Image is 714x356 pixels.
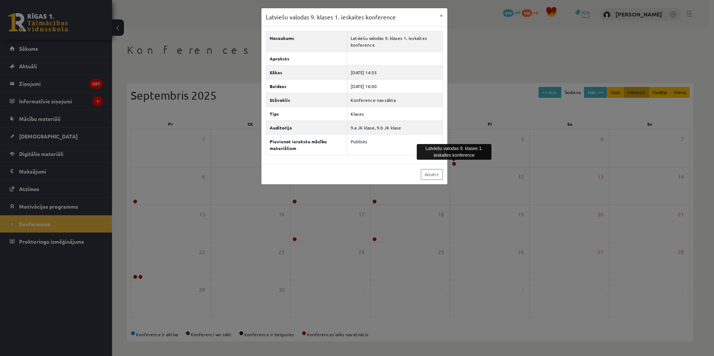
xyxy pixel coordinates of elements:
h3: Latviešu valodas 9. klases 1. ieskaites konference [266,13,396,22]
td: Publisks [347,134,443,155]
th: Pievienot ierakstu mācību materiāliem [266,134,347,155]
th: Nosaukums [266,31,347,51]
td: 9.a JK klase, 9.b JK klase [347,121,443,134]
th: Tips [266,107,347,121]
th: Apraksts [266,51,347,65]
th: Sākas [266,65,347,79]
a: Aizvērt [421,169,443,180]
th: Stāvoklis [266,93,347,107]
td: [DATE] 16:00 [347,79,443,93]
td: Latviešu valodas 9. klases 1. ieskaites konference [347,31,443,51]
td: [DATE] 14:55 [347,65,443,79]
th: Auditorija [266,121,347,134]
td: Konference nav sākta [347,93,443,107]
div: Latviešu valodas 9. klases 1. ieskaites konference [417,144,491,160]
button: × [435,8,447,22]
td: Klases [347,107,443,121]
th: Beidzas [266,79,347,93]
